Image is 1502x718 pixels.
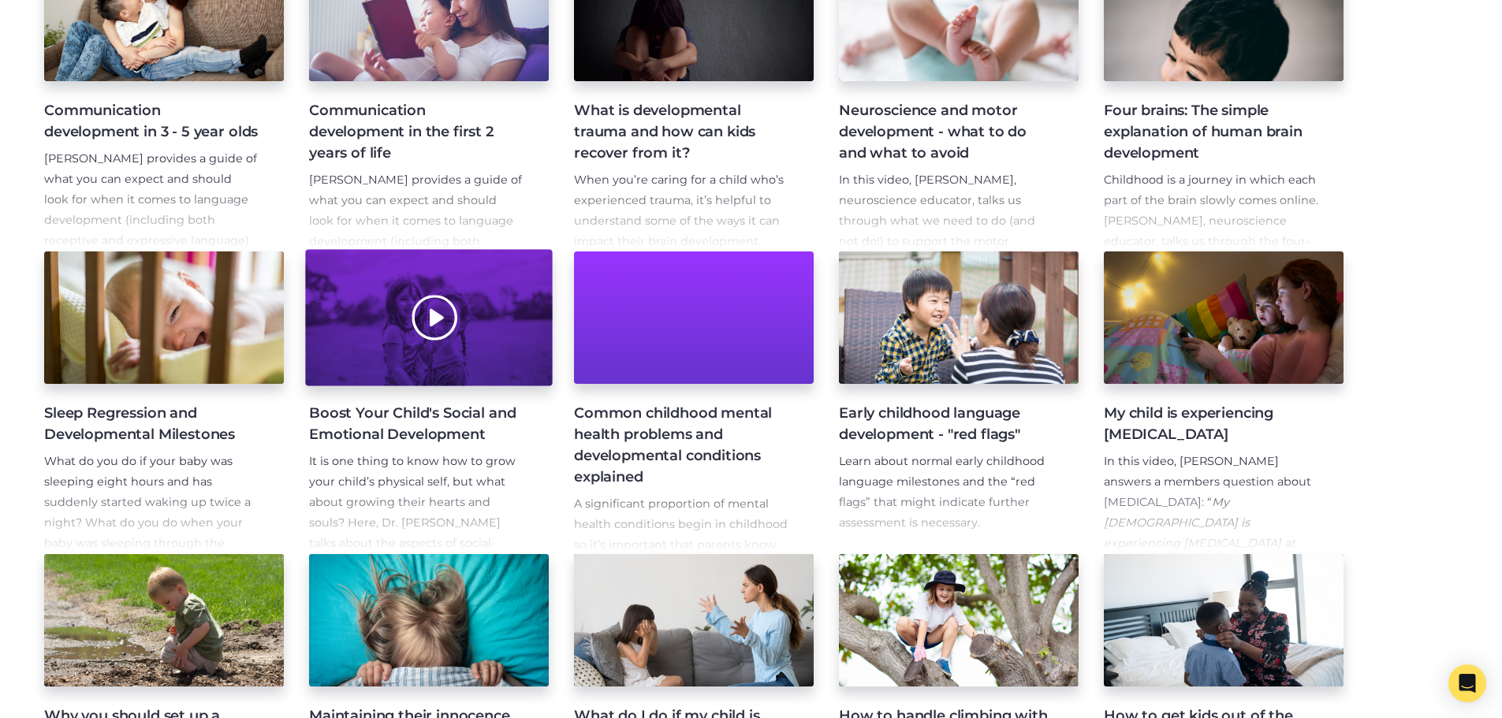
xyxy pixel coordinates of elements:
: It is one thing to know how to grow your child’s physical self, but what about growing their hear... [309,454,522,652]
p: What do you do if your baby was sleeping eight hours and has suddenly started waking up twice a n... [44,452,259,656]
span: [PERSON_NAME] provides a guide of what you can expect and should look for when it comes to langua... [44,151,257,268]
h4: Neuroscience and motor development - what to do and what to avoid [839,100,1053,164]
div: Open Intercom Messenger [1448,664,1486,702]
h4: My child is experiencing [MEDICAL_DATA] [1104,403,1318,445]
h4: Four brains: The simple explanation of human brain development [1104,100,1318,164]
h4: Communication development in 3 - 5 year olds [44,100,259,143]
span: [PERSON_NAME] provides a guide of what you can expect and should look for when it comes to langua... [309,173,522,289]
p: In this video, [PERSON_NAME] answers a members question about [MEDICAL_DATA]: “ [1104,452,1318,635]
h4: Common childhood mental health problems and developmental conditions explained [574,403,788,488]
a: Early childhood language development - "red flags" Learn about normal early childhood language mi... [839,251,1079,554]
p: Learn about normal early childhood language milestones and the “red flags” that might indicate fu... [839,452,1053,534]
span: In this video, [PERSON_NAME], neuroscience educator, talks us through what we need to do (and not... [839,173,1035,269]
a: Boost Your Child's Social and Emotional Development It is one thing to know how to grow your chil... [309,251,549,554]
span: When you’re caring for a child who’s experienced trauma, it’s helpful to understand some of the w... [574,173,784,329]
a: My child is experiencing [MEDICAL_DATA] In this video, [PERSON_NAME] answers a members question a... [1104,251,1344,554]
h4: Early childhood language development - "red flags" [839,403,1053,445]
h4: Communication development in the first 2 years of life [309,100,524,164]
h4: Boost Your Child's Social and Emotional Development [309,403,524,445]
a: Common childhood mental health problems and developmental conditions explained A significant prop... [574,251,814,554]
a: Sleep Regression and Developmental Milestones What do you do if your baby was sleeping eight hour... [44,251,284,554]
h4: What is developmental trauma and how can kids recover from it? [574,100,788,164]
h4: Sleep Regression and Developmental Milestones [44,403,259,445]
span: Childhood is a journey in which each part of the brain slowly comes online. [PERSON_NAME], neuros... [1104,173,1318,310]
